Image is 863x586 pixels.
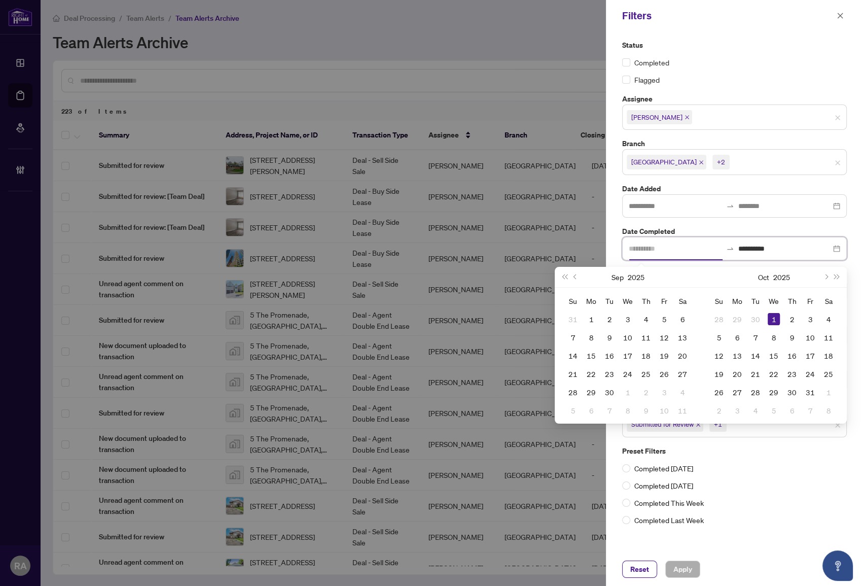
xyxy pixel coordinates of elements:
td: 2025-10-30 [783,383,801,401]
span: Completed [DATE] [630,480,697,491]
div: 3 [804,313,816,325]
div: 21 [749,368,762,380]
div: 25 [822,368,835,380]
div: 13 [731,350,743,362]
td: 2025-10-26 [710,383,728,401]
td: 2025-10-29 [765,383,783,401]
div: 28 [749,386,762,398]
div: 8 [585,331,597,343]
td: 2025-10-15 [765,347,783,365]
td: 2025-09-30 [600,383,619,401]
th: Sa [819,292,838,310]
div: 11 [676,404,689,417]
button: Choose a year [628,267,644,287]
td: 2025-10-21 [746,365,765,383]
div: 2 [603,313,616,325]
td: 2025-09-22 [582,365,600,383]
td: 2025-09-18 [637,347,655,365]
th: Mo [728,292,746,310]
div: 18 [822,350,835,362]
div: 2 [786,313,798,325]
td: 2025-10-05 [564,401,582,420]
label: Date Completed [622,226,847,237]
th: Tu [600,292,619,310]
td: 2025-11-04 [746,401,765,420]
td: 2025-10-09 [637,401,655,420]
button: Last year (Control + left) [559,267,570,287]
div: 24 [622,368,634,380]
span: to [726,202,734,210]
td: 2025-11-08 [819,401,838,420]
div: 28 [713,313,725,325]
td: 2025-10-17 [801,347,819,365]
span: close [835,160,841,166]
button: Open asap [822,550,853,581]
div: 2 [713,404,725,417]
button: Choose a year [773,267,790,287]
label: Preset Filters [622,445,847,457]
td: 2025-10-02 [637,383,655,401]
div: 28 [567,386,579,398]
td: 2025-10-24 [801,365,819,383]
div: 31 [804,386,816,398]
div: 21 [567,368,579,380]
td: 2025-10-10 [655,401,673,420]
td: 2025-09-27 [673,365,692,383]
td: 2025-09-21 [564,365,582,383]
td: 2025-09-05 [655,310,673,328]
td: 2025-10-06 [582,401,600,420]
td: 2025-09-10 [619,328,637,347]
div: 24 [804,368,816,380]
th: Mo [582,292,600,310]
td: 2025-10-01 [765,310,783,328]
div: 5 [658,313,670,325]
div: 4 [749,404,762,417]
button: Next month (PageDown) [820,267,831,287]
button: Apply [665,561,700,578]
div: 30 [786,386,798,398]
div: 1 [585,313,597,325]
td: 2025-09-04 [637,310,655,328]
div: 6 [585,404,597,417]
div: 10 [622,331,634,343]
div: 20 [676,350,689,362]
label: Assignee [622,93,847,105]
div: 1 [768,313,780,325]
div: 31 [567,313,579,325]
td: 2025-09-26 [655,365,673,383]
span: close [685,115,690,120]
td: 2025-09-15 [582,347,600,365]
div: 19 [658,350,670,362]
span: Reset [630,561,649,577]
td: 2025-10-16 [783,347,801,365]
td: 2025-10-12 [710,347,728,365]
td: 2025-10-01 [619,383,637,401]
div: 9 [603,331,616,343]
div: 16 [603,350,616,362]
label: Status [622,40,847,51]
span: Submitted for Review [631,419,694,429]
div: 11 [822,331,835,343]
div: 15 [585,350,597,362]
div: 27 [731,386,743,398]
th: Su [564,292,582,310]
th: We [765,292,783,310]
div: 20 [731,368,743,380]
td: 2025-09-01 [582,310,600,328]
span: Completed Last Week [630,514,708,526]
div: 8 [822,404,835,417]
div: 10 [804,331,816,343]
td: 2025-10-09 [783,328,801,347]
span: Burlington [627,155,706,169]
span: close [699,160,704,165]
th: Su [710,292,728,310]
div: 9 [640,404,652,417]
label: Branch [622,138,847,149]
td: 2025-10-04 [673,383,692,401]
div: 18 [640,350,652,362]
div: 3 [622,313,634,325]
div: 12 [658,331,670,343]
button: Reset [622,561,657,578]
div: 4 [676,386,689,398]
td: 2025-10-14 [746,347,765,365]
